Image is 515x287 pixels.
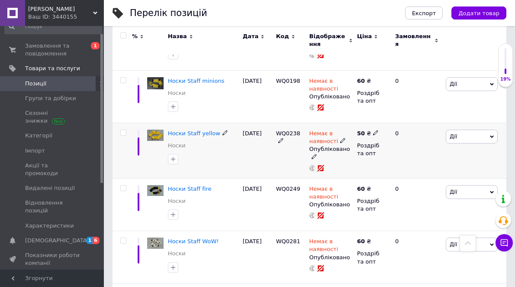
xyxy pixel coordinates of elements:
span: WQ0249 [276,186,300,192]
a: Носки Staff WoW! [168,238,219,245]
span: Замовлення [395,33,432,48]
span: Категорії [25,132,52,140]
span: 1 [91,42,100,49]
img: Носки Staff WoW! [147,238,164,249]
div: ₴ [357,77,371,85]
div: Перелік позицій [130,9,207,18]
button: Додати товар [451,7,506,20]
div: [DATE] [241,70,274,123]
span: Позиції [25,80,46,88]
span: Дії [450,133,457,140]
span: Показники роботи компанії [25,251,80,267]
input: Пошук [4,19,102,34]
div: Опубліковано [309,254,353,261]
div: Роздріб та опт [357,197,388,213]
a: Носки Staff yellow [168,130,220,137]
span: Сезонні знижки [25,109,80,125]
span: Відновлення позицій [25,199,80,215]
span: Код [276,33,289,40]
button: Експорт [405,7,443,20]
span: Акції та промокоди [25,162,80,177]
div: [DATE] [241,178,274,231]
div: [DATE] [241,123,274,179]
div: Опубліковано [309,201,353,209]
span: Експорт [412,10,436,16]
div: ₴ [357,238,371,245]
span: Назва [168,33,187,40]
img: Носки Staff minions [147,77,164,90]
a: Носки Staff fire [168,186,212,192]
div: Роздріб та опт [357,142,388,157]
span: Дії [450,81,457,87]
span: Відображення [309,33,347,48]
span: Немає в наявності [309,78,338,95]
span: WQ0238 [276,130,300,137]
span: Немає в наявності [309,130,338,147]
span: WQ0198 [276,78,300,84]
div: Ваш ID: 3440155 [28,13,104,21]
span: Дії [450,241,457,248]
b: 60 [357,78,365,84]
span: Характеристики [25,222,74,230]
span: Видалені позиції [25,184,75,192]
span: Немає в наявності [309,238,338,255]
img: Носки Staff yellow [147,130,164,141]
a: Носки [168,250,186,258]
button: Чат з покупцем [496,234,513,251]
span: Ірма Стайл [28,5,93,13]
b: 50 [357,130,365,137]
span: 1 [86,237,93,244]
div: Опубліковано [309,93,353,101]
a: Носки [168,89,186,97]
span: 6 [93,237,100,244]
span: Ціна [357,33,372,40]
div: Роздріб та опт [357,89,388,105]
a: Носки Staff minions [168,78,225,84]
b: 60 [357,238,365,245]
span: Дії [450,189,457,195]
div: ₴ [357,130,379,137]
div: ₴ [357,185,371,193]
span: Замовлення та повідомлення [25,42,80,58]
span: Немає в наявності [309,186,338,202]
div: Опубліковано [309,145,353,161]
a: Носки [168,197,186,205]
div: 0 [390,70,444,123]
span: Імпорт [25,147,45,155]
div: 0 [390,123,444,179]
span: % [132,33,138,40]
div: Роздріб та опт [357,250,388,265]
b: 60 [357,186,365,192]
img: Носки Staff fire [147,185,164,196]
a: Носки [168,142,186,150]
span: Товари та послуги [25,65,80,72]
span: Групи та добірки [25,95,76,102]
div: [DATE] [241,231,274,284]
span: Дата [243,33,259,40]
span: Додати товар [458,10,499,16]
span: [DEMOGRAPHIC_DATA] [25,237,89,245]
div: 0 [390,231,444,284]
div: 19% [499,76,512,82]
span: WQ0281 [276,238,300,245]
div: 0 [390,178,444,231]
